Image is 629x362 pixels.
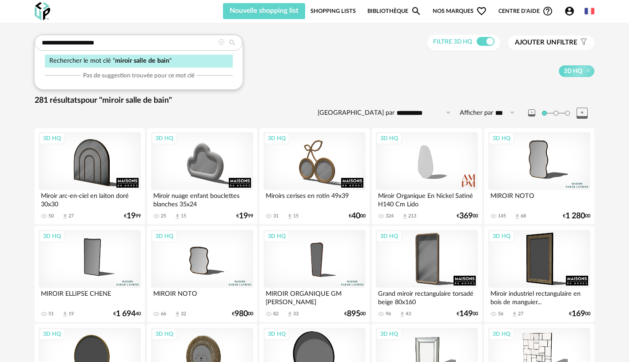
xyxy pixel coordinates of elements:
div: MIROIR NOTO [151,288,253,306]
span: Download icon [399,311,406,318]
a: BibliothèqueMagnify icon [367,3,422,19]
div: 281 résultats [35,96,594,106]
div: 19 [68,311,74,317]
div: 27 [68,213,74,219]
a: Shopping Lists [311,3,356,19]
div: 31 [273,213,279,219]
div: 3D HQ [264,328,290,340]
div: 66 [161,311,166,317]
span: miroir salle de bain [115,57,169,64]
div: 15 [181,213,186,219]
div: 68 [521,213,526,219]
span: 40 [351,213,360,219]
div: 3D HQ [489,133,514,144]
label: Afficher par [460,109,493,117]
span: Download icon [287,213,293,220]
span: Account Circle icon [564,6,575,16]
div: 213 [408,213,416,219]
div: 27 [518,311,523,317]
div: 3D HQ [264,230,290,242]
div: € 00 [457,311,478,317]
button: Ajouter unfiltre Filter icon [508,36,594,50]
div: 3D HQ [489,328,514,340]
div: 145 [498,213,506,219]
div: 82 [273,311,279,317]
span: Centre d'aideHelp Circle Outline icon [498,6,553,16]
span: Download icon [174,311,181,318]
span: Help Circle Outline icon [542,6,553,16]
div: 32 [181,311,186,317]
span: Account Circle icon [564,6,579,16]
span: 19 [127,213,135,219]
div: € 00 [457,213,478,219]
a: 3D HQ Miroir Organique En Nickel Satiné H140 Cm Lido 324 Download icon 213 €36900 [372,128,482,224]
div: 3D HQ [39,328,65,340]
div: 3D HQ [376,328,402,340]
div: Miroir nuage enfant bouclettes blanches 35x24 [151,190,253,208]
span: Pas de suggestion trouvée pour ce mot clé [83,72,195,80]
span: Download icon [287,311,293,318]
a: 3D HQ MIROIR ORGANIQUE GM [PERSON_NAME] 82 Download icon 33 €89500 [259,226,370,322]
span: Heart Outline icon [476,6,487,16]
div: 51 [48,311,54,317]
span: Download icon [174,213,181,220]
div: MIROIR ORGANIQUE GM [PERSON_NAME] [263,288,366,306]
div: € 40 [113,311,141,317]
a: 3D HQ Miroirs cerises en rotin 49x39 31 Download icon 15 €4000 [259,128,370,224]
span: Download icon [511,311,518,318]
span: Ajouter un [515,39,557,46]
span: Filtre 3D HQ [433,39,472,45]
span: Filter icon [577,38,588,47]
div: 3D HQ [264,133,290,144]
div: MIROIR ELLIPSE CHENE [39,288,141,306]
div: 3D HQ [489,230,514,242]
div: MIROIR NOTO [488,190,590,208]
div: Miroirs cerises en rotin 49x39 [263,190,366,208]
span: 19 [239,213,248,219]
span: 169 [572,311,585,317]
img: fr [585,6,594,16]
span: 369 [459,213,473,219]
a: 3D HQ MIROIR ELLIPSE CHENE 51 Download icon 19 €1 69440 [35,226,145,322]
span: 980 [235,311,248,317]
span: Download icon [514,213,521,220]
div: Grand miroir rectangulaire torsadé beige 80x160 [376,288,478,306]
div: 96 [386,311,391,317]
span: Download icon [62,213,68,220]
span: Download icon [62,311,68,318]
div: 3D HQ [376,230,402,242]
a: 3D HQ Grand miroir rectangulaire torsadé beige 80x160 96 Download icon 43 €14900 [372,226,482,322]
div: 3D HQ [376,133,402,144]
div: Miroir industriel rectangulaire en bois de manguier... [488,288,590,306]
img: OXP [35,2,50,20]
div: Rechercher le mot clé " " [45,55,233,68]
a: 3D HQ Miroir arc-en-ciel en laiton doré 30x30 50 Download icon 27 €1999 [35,128,145,224]
span: Nos marques [433,3,487,19]
span: Download icon [402,213,408,220]
span: 149 [459,311,473,317]
a: 3D HQ Miroir industriel rectangulaire en bois de manguier... 56 Download icon 27 €16900 [484,226,594,322]
div: 3D HQ [39,133,65,144]
span: Magnify icon [411,6,422,16]
span: 895 [347,311,360,317]
span: 3D HQ [564,67,582,75]
label: [GEOGRAPHIC_DATA] par [318,109,394,117]
span: pour "miroir salle de bain" [81,97,172,105]
span: 1 280 [565,213,585,219]
div: € 99 [236,213,253,219]
a: 3D HQ MIROIR NOTO 66 Download icon 32 €98000 [147,226,257,322]
div: 43 [406,311,411,317]
div: 56 [498,311,503,317]
div: 3D HQ [151,133,177,144]
div: 3D HQ [151,230,177,242]
div: 3D HQ [39,230,65,242]
div: 50 [48,213,54,219]
a: 3D HQ MIROIR NOTO 145 Download icon 68 €1 28000 [484,128,594,224]
button: Nouvelle shopping list [223,3,305,19]
div: € 99 [124,213,141,219]
span: 1 694 [116,311,135,317]
div: € 00 [344,311,366,317]
div: 15 [293,213,299,219]
div: Miroir arc-en-ciel en laiton doré 30x30 [39,190,141,208]
div: Miroir Organique En Nickel Satiné H140 Cm Lido [376,190,478,208]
